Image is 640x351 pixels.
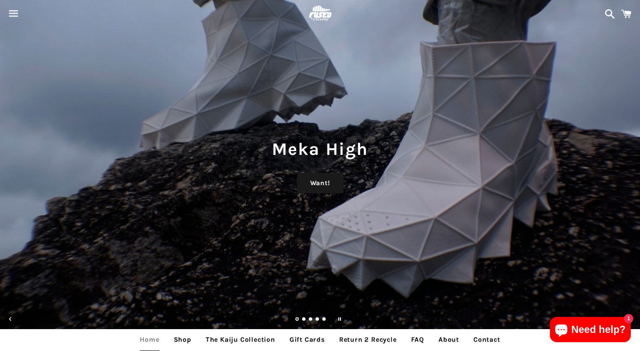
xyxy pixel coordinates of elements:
a: Return 2 Recycle [333,329,403,350]
a: Contact [467,329,507,350]
a: Load slide 3 [309,318,313,322]
a: About [432,329,465,350]
a: Slide 1, current [295,318,300,322]
a: Load slide 4 [316,318,320,322]
a: Want! [297,173,343,193]
a: Shop [167,329,198,350]
a: Gift Cards [283,329,331,350]
a: Load slide 5 [322,318,327,322]
h1: Meka High [8,137,632,161]
a: FAQ [405,329,430,350]
button: Pause slideshow [330,310,349,328]
a: Load slide 2 [302,318,306,322]
inbox-online-store-chat: Shopify online store chat [547,317,633,344]
button: Next slide [620,310,639,328]
a: Home [133,329,165,350]
button: Previous slide [1,310,20,328]
a: The Kaiju Collection [199,329,281,350]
